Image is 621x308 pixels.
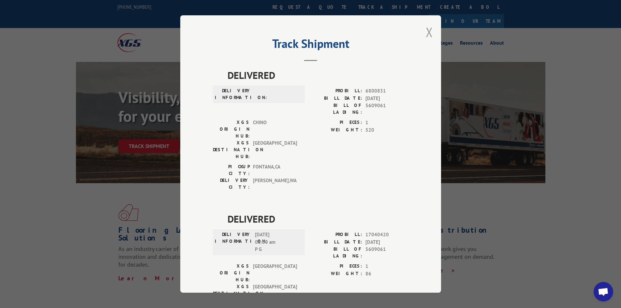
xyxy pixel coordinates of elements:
[365,119,408,126] span: 1
[365,95,408,102] span: [DATE]
[311,119,362,126] label: PIECES:
[253,119,297,139] span: CHINO
[215,231,252,253] label: DELIVERY INFORMATION:
[253,163,297,177] span: FONTANA , CA
[213,177,250,191] label: DELIVERY CITY:
[311,239,362,246] label: BILL DATE:
[311,246,362,259] label: BILL OF LADING:
[228,68,408,82] span: DELIVERED
[213,263,250,283] label: XGS ORIGIN HUB:
[213,119,250,139] label: XGS ORIGIN HUB:
[365,270,408,278] span: 86
[594,282,613,301] div: Open chat
[213,163,250,177] label: PICKUP CITY:
[311,231,362,239] label: PROBILL:
[253,283,297,304] span: [GEOGRAPHIC_DATA]
[311,102,362,116] label: BILL OF LADING:
[365,263,408,270] span: 1
[213,139,250,160] label: XGS DESTINATION HUB:
[253,139,297,160] span: [GEOGRAPHIC_DATA]
[311,126,362,134] label: WEIGHT:
[255,231,299,253] span: [DATE] 06:00 am P G
[426,23,433,41] button: Close modal
[311,263,362,270] label: PIECES:
[365,246,408,259] span: 5609061
[213,39,408,51] h2: Track Shipment
[228,212,408,226] span: DELIVERED
[213,283,250,304] label: XGS DESTINATION HUB:
[253,177,297,191] span: [PERSON_NAME] , WA
[311,95,362,102] label: BILL DATE:
[365,239,408,246] span: [DATE]
[253,263,297,283] span: [GEOGRAPHIC_DATA]
[365,231,408,239] span: 17040420
[215,87,252,101] label: DELIVERY INFORMATION:
[311,270,362,278] label: WEIGHT:
[311,87,362,95] label: PROBILL:
[365,87,408,95] span: 6800831
[365,126,408,134] span: 520
[365,102,408,116] span: 5609061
